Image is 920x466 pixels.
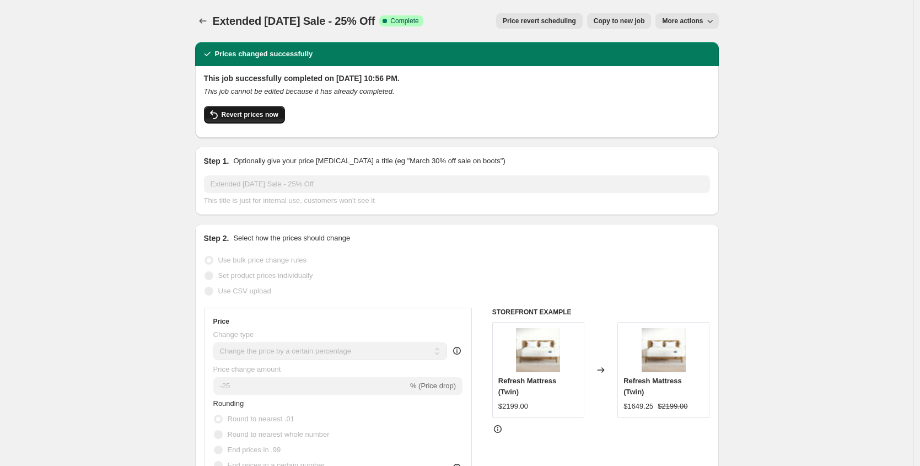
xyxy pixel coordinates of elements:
span: Refresh Mattress (Twin) [498,377,557,396]
h3: Price [213,317,229,326]
span: Revert prices now [222,110,278,119]
span: End prices in .99 [228,446,281,454]
p: Select how the prices should change [233,233,350,244]
span: This title is just for internal use, customers won't see it [204,196,375,205]
h2: Prices changed successfully [215,49,313,60]
h2: This job successfully completed on [DATE] 10:56 PM. [204,73,710,84]
img: Refresh-Front-With-Label_80x.jpg [516,328,560,372]
span: Price change amount [213,365,281,373]
button: Revert prices now [204,106,285,124]
img: Refresh-Front-With-Label_80x.jpg [642,328,686,372]
button: Price change jobs [195,13,211,29]
span: Price revert scheduling [503,17,576,25]
p: Optionally give your price [MEDICAL_DATA] a title (eg "March 30% off sale on boots") [233,156,505,167]
span: Set product prices individually [218,271,313,280]
h2: Step 1. [204,156,229,167]
span: Use bulk price change rules [218,256,306,264]
span: Change type [213,330,254,339]
h6: STOREFRONT EXAMPLE [492,308,710,317]
span: Round to nearest whole number [228,430,330,438]
span: More actions [662,17,703,25]
span: Copy to new job [594,17,645,25]
div: $2199.00 [498,401,528,412]
span: Rounding [213,399,244,408]
span: % (Price drop) [410,382,456,390]
div: $1649.25 [623,401,653,412]
strike: $2199.00 [658,401,687,412]
input: -15 [213,377,408,395]
div: help [451,345,462,356]
span: Use CSV upload [218,287,271,295]
button: Price revert scheduling [496,13,583,29]
span: Round to nearest .01 [228,415,294,423]
button: More actions [655,13,718,29]
span: Refresh Mattress (Twin) [623,377,682,396]
i: This job cannot be edited because it has already completed. [204,87,395,95]
button: Copy to new job [587,13,652,29]
span: Complete [390,17,418,25]
input: 30% off holiday sale [204,175,710,193]
h2: Step 2. [204,233,229,244]
span: Extended [DATE] Sale - 25% Off [213,15,375,27]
